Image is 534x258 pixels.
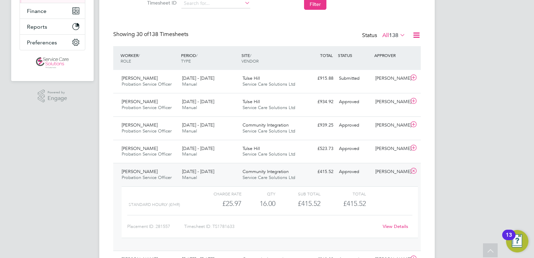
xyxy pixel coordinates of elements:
[241,189,275,198] div: QTY
[382,32,405,39] label: All
[129,202,180,207] span: Standard Hourly (£/HR)
[196,198,241,209] div: £25.97
[136,31,188,38] span: 138 Timesheets
[336,143,373,155] div: Approved
[182,105,197,110] span: Manual
[122,128,172,134] span: Probation Service Officer
[243,99,260,105] span: Tulse Hill
[122,75,158,81] span: [PERSON_NAME]
[243,169,289,174] span: Community Integration
[182,75,214,81] span: [DATE] - [DATE]
[243,122,289,128] span: Community Integration
[300,166,336,178] div: £415.52
[243,75,260,81] span: Tulse Hill
[122,174,172,180] span: Probation Service Officer
[27,8,46,14] span: Finance
[300,73,336,84] div: £915.88
[48,95,67,101] span: Engage
[179,49,240,67] div: PERIOD
[241,58,259,64] span: VENDOR
[389,32,398,39] span: 138
[122,105,172,110] span: Probation Service Officer
[182,145,214,151] span: [DATE] - [DATE]
[36,57,69,69] img: servicecare-logo-retina.png
[122,169,158,174] span: [PERSON_NAME]
[181,58,191,64] span: TYPE
[336,49,373,62] div: STATUS
[48,89,67,95] span: Powered by
[243,174,295,180] span: Service Care Solutions Ltd
[320,189,366,198] div: Total
[275,198,320,209] div: £415.52
[336,96,373,108] div: Approved
[20,19,85,34] button: Reports
[122,81,172,87] span: Probation Service Officer
[20,35,85,50] button: Preferences
[182,174,197,180] span: Manual
[383,223,408,229] a: View Details
[182,128,197,134] span: Manual
[122,99,158,105] span: [PERSON_NAME]
[182,122,214,128] span: [DATE] - [DATE]
[373,49,409,62] div: APPROVER
[20,3,85,19] button: Finance
[122,145,158,151] span: [PERSON_NAME]
[243,128,295,134] span: Service Care Solutions Ltd
[122,151,172,157] span: Probation Service Officer
[127,221,184,232] div: Placement ID: 281557
[240,49,300,67] div: SITE
[373,96,409,108] div: [PERSON_NAME]
[38,89,67,103] a: Powered byEngage
[373,143,409,155] div: [PERSON_NAME]
[320,52,333,58] span: TOTAL
[138,52,140,58] span: /
[184,221,378,232] div: Timesheet ID: TS1781633
[182,151,197,157] span: Manual
[182,169,214,174] span: [DATE] - [DATE]
[243,81,295,87] span: Service Care Solutions Ltd
[182,99,214,105] span: [DATE] - [DATE]
[275,189,320,198] div: Sub Total
[113,31,190,38] div: Showing
[136,31,149,38] span: 30 of
[506,235,512,244] div: 13
[243,105,295,110] span: Service Care Solutions Ltd
[373,73,409,84] div: [PERSON_NAME]
[241,198,275,209] div: 16.00
[196,52,197,58] span: /
[250,52,251,58] span: /
[243,145,260,151] span: Tulse Hill
[362,31,407,41] div: Status
[343,199,366,208] span: £415.52
[300,120,336,131] div: £939.25
[20,57,85,69] a: Go to home page
[27,23,47,30] span: Reports
[336,166,373,178] div: Approved
[506,230,528,252] button: Open Resource Center, 13 new notifications
[122,122,158,128] span: [PERSON_NAME]
[182,81,197,87] span: Manual
[336,120,373,131] div: Approved
[300,143,336,155] div: £523.73
[336,73,373,84] div: Submitted
[27,39,57,46] span: Preferences
[373,120,409,131] div: [PERSON_NAME]
[300,96,336,108] div: £934.92
[196,189,241,198] div: Charge rate
[243,151,295,157] span: Service Care Solutions Ltd
[121,58,131,64] span: ROLE
[373,166,409,178] div: [PERSON_NAME]
[119,49,179,67] div: WORKER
